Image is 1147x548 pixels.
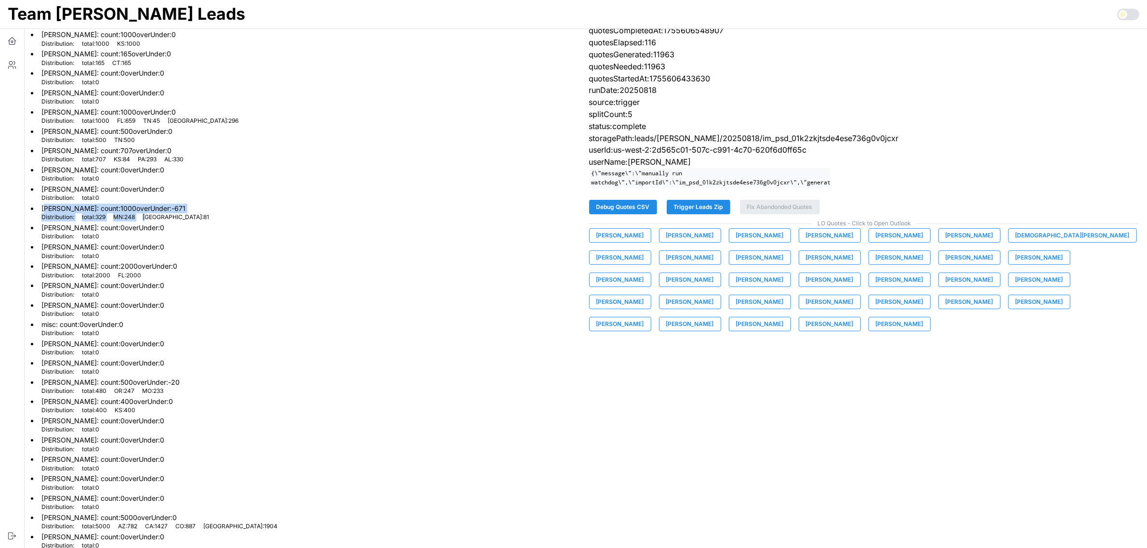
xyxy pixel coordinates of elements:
span: [PERSON_NAME] [806,229,854,242]
p: OR : 247 [114,387,134,395]
p: [PERSON_NAME] : count: 0 overUnder: 0 [41,300,164,310]
button: [PERSON_NAME] [799,228,861,243]
code: {\"message\":\"manually run watchdog\",\"importId\":\"im_psd_01k2zkjtsde4ese736g0v0jcxr\",\"gener... [589,168,830,188]
p: total : 1000 [82,40,109,48]
button: Fix Abandonded Quotes [740,200,820,214]
button: [PERSON_NAME] [659,228,721,243]
p: [GEOGRAPHIC_DATA] : 296 [168,117,238,125]
span: [PERSON_NAME] [946,295,993,309]
button: [PERSON_NAME] [729,250,791,265]
button: [PERSON_NAME] [589,250,651,265]
p: FL : 2000 [118,272,141,280]
span: [PERSON_NAME] [946,251,993,264]
p: [PERSON_NAME] : count: 0 overUnder: 0 [41,68,164,78]
span: [DEMOGRAPHIC_DATA][PERSON_NAME] [1015,229,1130,242]
p: [PERSON_NAME] : count: 0 overUnder: 0 [41,455,164,464]
button: [PERSON_NAME] [869,295,931,309]
p: Distribution: [41,484,74,492]
p: [PERSON_NAME] : count: 0 overUnder: 0 [41,416,164,426]
p: Distribution: [41,445,74,454]
span: [PERSON_NAME] [946,229,993,242]
p: total : 0 [82,310,99,318]
p: storagePath:leads/[PERSON_NAME]/20250818/im_psd_01k2zkjtsde4ese736g0v0jcxr [589,132,1140,144]
p: [PERSON_NAME] : count: 5000 overUnder: 0 [41,513,277,522]
span: Fix Abandonded Quotes [747,200,813,214]
p: [GEOGRAPHIC_DATA] : 81 [143,213,209,222]
span: [PERSON_NAME] [876,273,923,287]
button: [PERSON_NAME] [1008,250,1070,265]
span: [PERSON_NAME] [596,295,644,309]
span: [PERSON_NAME] [1015,273,1063,287]
span: [PERSON_NAME] [1015,295,1063,309]
button: [PERSON_NAME] [729,295,791,309]
button: [PERSON_NAME] [799,295,861,309]
button: [PERSON_NAME] [938,228,1001,243]
p: TN : 45 [143,117,160,125]
span: Debug Quotes CSV [596,200,650,214]
p: MN : 248 [113,213,135,222]
span: [PERSON_NAME] [1015,251,1063,264]
p: [PERSON_NAME] : count: 400 overUnder: 0 [41,397,173,406]
p: total : 0 [82,98,99,106]
p: total : 0 [82,484,99,492]
p: total : 400 [82,406,107,415]
p: quotesCompletedAt:1755606548907 [589,25,1140,37]
p: AL : 330 [164,156,184,164]
p: total : 0 [82,233,99,241]
button: [PERSON_NAME] [729,273,791,287]
p: Distribution: [41,291,74,299]
p: [PERSON_NAME] : count: 0 overUnder: 0 [41,88,164,98]
button: [DEMOGRAPHIC_DATA][PERSON_NAME] [1008,228,1137,243]
span: [PERSON_NAME] [876,229,923,242]
p: status:complete [589,120,1140,132]
p: total : 0 [82,78,99,87]
p: total : 2000 [82,272,110,280]
button: [PERSON_NAME] [869,317,931,331]
p: Distribution: [41,368,74,376]
p: quotesStartedAt:1755606433630 [589,73,1140,85]
button: [PERSON_NAME] [799,273,861,287]
p: [PERSON_NAME] : count: 1000 overUnder: 0 [41,107,238,117]
p: Distribution: [41,98,74,106]
span: [PERSON_NAME] [736,317,784,331]
span: [PERSON_NAME] [666,251,714,264]
p: KS : 400 [115,406,135,415]
p: Distribution: [41,522,74,531]
span: [PERSON_NAME] [736,251,784,264]
p: total : 707 [82,156,106,164]
p: total : 0 [82,175,99,183]
span: [PERSON_NAME] [806,251,854,264]
p: Distribution: [41,310,74,318]
p: userId:us-west-2:2d565c01-507c-c991-4c70-620f6d0ff65c [589,144,1140,156]
p: [PERSON_NAME] : count: 500 overUnder: -20 [41,378,180,387]
button: [PERSON_NAME] [589,273,651,287]
button: [PERSON_NAME] [729,228,791,243]
p: Distribution: [41,213,74,222]
p: Distribution: [41,59,74,67]
p: Distribution: [41,503,74,511]
p: Distribution: [41,40,74,48]
p: Distribution: [41,78,74,87]
p: [PERSON_NAME] : count: 0 overUnder: 0 [41,358,164,368]
button: Trigger Leads Zip [667,200,730,214]
span: [PERSON_NAME] [876,317,923,331]
p: [PERSON_NAME] : count: 0 overUnder: 0 [41,494,164,503]
span: [PERSON_NAME] [806,295,854,309]
button: [PERSON_NAME] [589,317,651,331]
p: total : 5000 [82,522,110,531]
p: Distribution: [41,387,74,395]
button: [PERSON_NAME] [659,295,721,309]
span: [PERSON_NAME] [736,273,784,287]
p: Distribution: [41,194,74,202]
p: total : 0 [82,426,99,434]
button: [PERSON_NAME] [869,250,931,265]
span: [PERSON_NAME] [806,317,854,331]
p: [PERSON_NAME] : count: 1000 overUnder: -671 [41,204,209,213]
p: [PERSON_NAME] : count: 500 overUnder: 0 [41,127,172,136]
button: [PERSON_NAME] [938,250,1001,265]
p: total : 0 [82,252,99,261]
p: TN : 500 [114,136,135,144]
p: [GEOGRAPHIC_DATA] : 1904 [203,522,277,531]
button: [PERSON_NAME] [799,317,861,331]
span: [PERSON_NAME] [946,273,993,287]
